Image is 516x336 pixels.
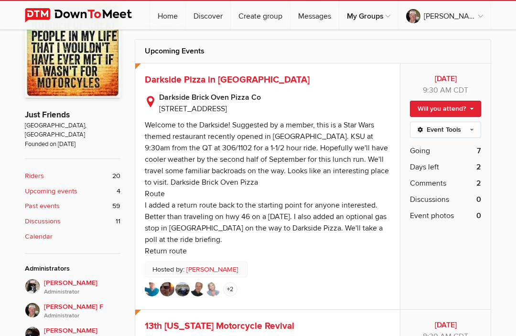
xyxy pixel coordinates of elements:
span: Comments [410,178,446,189]
span: Event photos [410,210,454,221]
span: 11 [116,216,120,227]
span: 59 [112,201,120,211]
span: [GEOGRAPHIC_DATA], [GEOGRAPHIC_DATA] [25,121,120,140]
span: 4 [117,186,120,197]
b: 2 [476,178,481,189]
i: Administrator [44,288,120,296]
b: 0 [476,210,481,221]
img: Cindy Barlow [160,282,174,296]
a: Home [150,1,185,30]
span: [PERSON_NAME] F [44,302,120,321]
span: 9:30 AM [423,85,451,95]
h2: Upcoming Events [145,40,481,63]
a: Calendar [25,231,120,242]
span: America/Chicago [453,85,468,95]
span: Going [410,145,430,157]
img: RobynM [206,282,220,296]
img: bill a [145,282,159,296]
a: Just Friends [25,110,70,120]
a: Darkside Pizza in [GEOGRAPHIC_DATA] [145,74,310,85]
a: Past events 59 [25,201,120,211]
b: 7 [477,145,481,157]
img: Kenneth Manuel [175,282,190,296]
a: Discussions 11 [25,216,120,227]
a: +2 [223,282,237,296]
div: Welcome to the Darkside! Suggested by a member, this is a Star Wars themed restaurant recently op... [145,120,389,256]
a: [PERSON_NAME] [186,264,238,275]
b: Past events [25,201,60,211]
b: 0 [476,194,481,205]
b: [DATE] [410,73,481,84]
a: [PERSON_NAME] FAdministrator [25,297,120,321]
a: 13th [US_STATE] Motorcycle Revival [145,320,294,332]
b: [DATE] [410,319,481,331]
span: 20 [112,171,120,181]
b: Darkside Brick Oven Pizza Co [159,92,390,103]
img: John P [25,279,40,294]
a: Upcoming events 4 [25,186,120,197]
a: [PERSON_NAME] F [398,1,491,30]
b: Calendar [25,231,53,242]
b: Discussions [25,216,61,227]
b: Riders [25,171,44,181]
span: [STREET_ADDRESS] [159,104,227,114]
b: Upcoming events [25,186,77,197]
span: Founded on [DATE] [25,140,120,149]
img: DownToMeet [25,8,147,22]
a: [PERSON_NAME]Administrator [25,279,120,297]
p: Hosted by: [145,262,247,278]
span: Days left [410,161,439,173]
img: Butch F [25,303,40,318]
img: John Rhodes [191,282,205,296]
a: My Groups [339,1,398,30]
a: Messages [290,1,339,30]
a: Create group [231,1,290,30]
img: Just Friends [25,3,120,98]
i: Administrator [44,312,120,320]
a: Event Tools [410,122,481,138]
a: Riders 20 [25,171,120,181]
span: Discussions [410,194,449,205]
a: Will you attend? [410,101,481,117]
b: 2 [476,161,481,173]
div: Administrators [25,263,120,274]
span: [PERSON_NAME] [44,278,120,297]
a: Discover [186,1,230,30]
